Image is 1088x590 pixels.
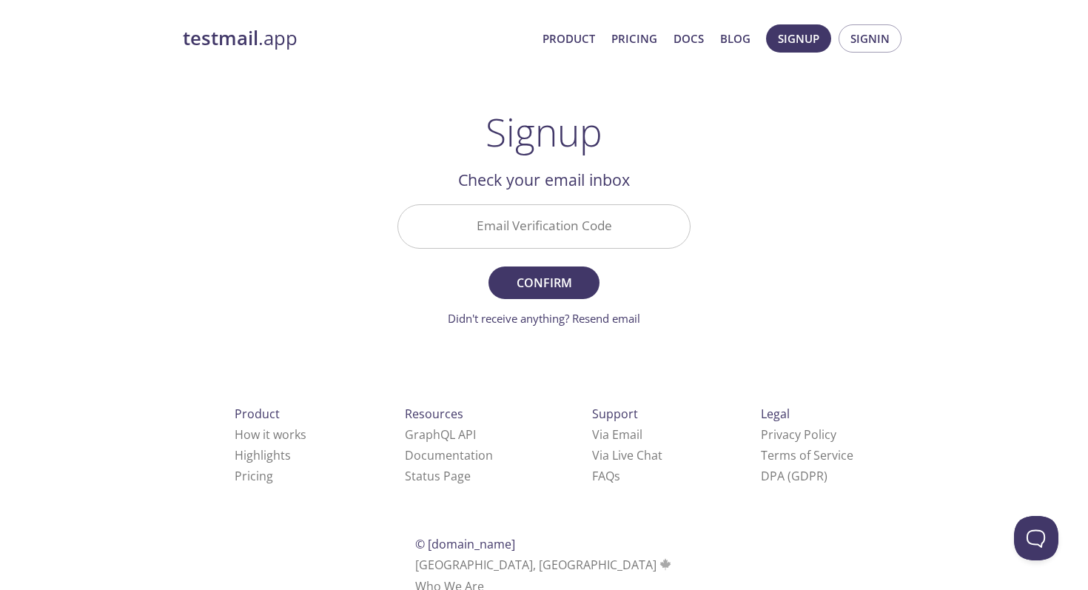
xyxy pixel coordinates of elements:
[486,110,602,154] h1: Signup
[415,536,515,552] span: © [DOMAIN_NAME]
[235,468,273,484] a: Pricing
[397,167,691,192] h2: Check your email inbox
[592,447,662,463] a: Via Live Chat
[761,468,827,484] a: DPA (GDPR)
[592,406,638,422] span: Support
[761,426,836,443] a: Privacy Policy
[839,24,901,53] button: Signin
[183,25,258,51] strong: testmail
[761,406,790,422] span: Legal
[235,406,280,422] span: Product
[405,426,476,443] a: GraphQL API
[674,29,704,48] a: Docs
[766,24,831,53] button: Signup
[405,468,471,484] a: Status Page
[761,447,853,463] a: Terms of Service
[592,468,620,484] a: FAQ
[614,468,620,484] span: s
[505,272,583,293] span: Confirm
[720,29,750,48] a: Blog
[850,29,890,48] span: Signin
[235,426,306,443] a: How it works
[1014,516,1058,560] iframe: Help Scout Beacon - Open
[415,557,674,573] span: [GEOGRAPHIC_DATA], [GEOGRAPHIC_DATA]
[235,447,291,463] a: Highlights
[488,266,600,299] button: Confirm
[183,26,531,51] a: testmail.app
[611,29,657,48] a: Pricing
[448,311,640,326] a: Didn't receive anything? Resend email
[592,426,642,443] a: Via Email
[405,447,493,463] a: Documentation
[543,29,595,48] a: Product
[405,406,463,422] span: Resources
[778,29,819,48] span: Signup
